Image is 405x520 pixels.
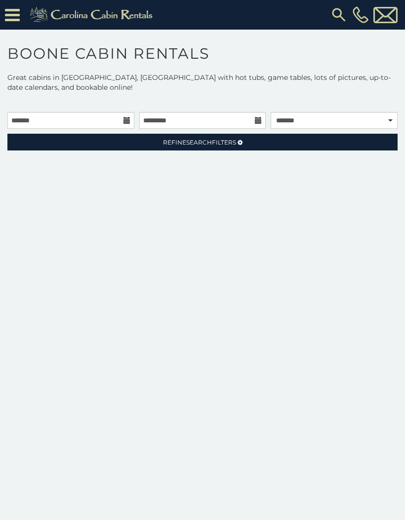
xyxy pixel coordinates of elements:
span: Refine Filters [163,139,236,146]
img: search-regular.svg [330,6,348,24]
span: Search [186,139,212,146]
img: Khaki-logo.png [25,5,161,25]
a: [PHONE_NUMBER] [350,6,371,23]
a: RefineSearchFilters [7,134,398,150]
